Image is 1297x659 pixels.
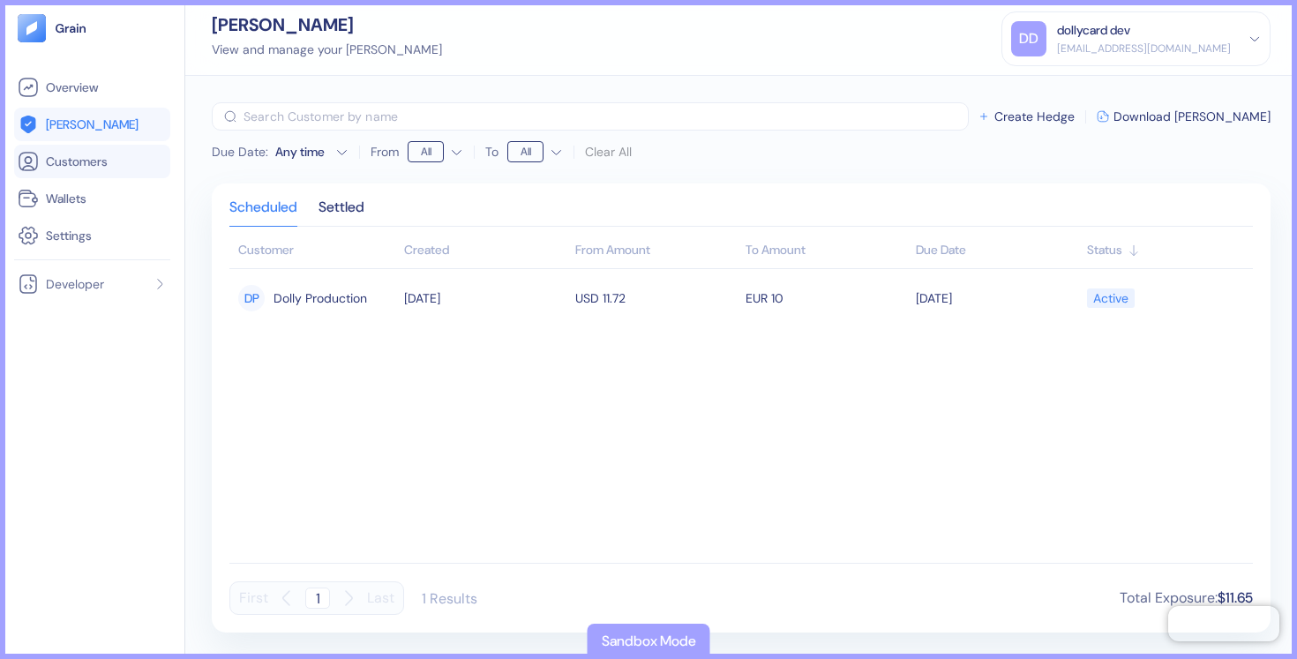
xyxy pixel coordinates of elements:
[18,14,46,42] img: logo-tablet-V2.svg
[212,41,442,59] div: View and manage your [PERSON_NAME]
[1057,21,1130,40] div: dollycard dev
[571,276,741,320] td: USD 11.72
[978,110,1075,123] button: Create Hedge
[422,589,477,608] div: 1 Results
[1057,41,1231,56] div: [EMAIL_ADDRESS][DOMAIN_NAME]
[244,102,969,131] input: Search Customer by name
[238,285,265,311] div: DP
[18,188,167,209] a: Wallets
[18,77,167,98] a: Overview
[571,234,741,269] th: From Amount
[916,241,1077,259] div: Sort ascending
[18,151,167,172] a: Customers
[1168,606,1279,641] iframe: Chatra live chat
[229,201,297,226] div: Scheduled
[1093,283,1128,313] div: Active
[55,22,87,34] img: logo
[229,234,400,269] th: Customer
[371,146,399,158] label: From
[212,143,268,161] span: Due Date :
[485,146,499,158] label: To
[274,283,367,313] span: Dolly Production
[1097,110,1271,123] button: Download [PERSON_NAME]
[212,16,442,34] div: [PERSON_NAME]
[602,631,696,652] div: Sandbox Mode
[741,234,911,269] th: To Amount
[46,275,104,293] span: Developer
[46,153,108,170] span: Customers
[319,201,364,226] div: Settled
[367,581,394,615] button: Last
[404,241,566,259] div: Sort ascending
[275,143,328,161] div: Any time
[507,138,563,166] button: To
[994,110,1075,123] span: Create Hedge
[1087,241,1244,259] div: Sort ascending
[239,581,268,615] button: First
[1113,110,1271,123] span: Download [PERSON_NAME]
[46,79,98,96] span: Overview
[46,190,86,207] span: Wallets
[400,276,570,320] td: [DATE]
[212,143,349,161] button: Due Date:Any time
[46,116,139,133] span: [PERSON_NAME]
[1011,21,1046,56] div: DD
[18,114,167,135] a: [PERSON_NAME]
[741,276,911,320] td: EUR 10
[911,276,1082,320] td: [DATE]
[1120,588,1253,609] div: Total Exposure :
[18,225,167,246] a: Settings
[46,227,92,244] span: Settings
[408,138,463,166] button: From
[1218,588,1253,607] span: $11.65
